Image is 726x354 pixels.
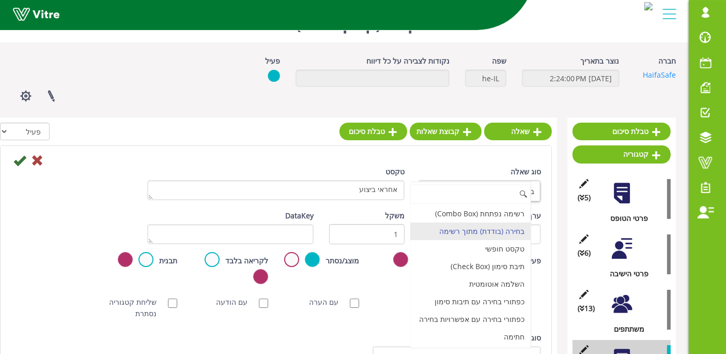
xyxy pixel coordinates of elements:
label: לקריאה בלבד [225,255,268,267]
label: משקל [385,210,405,222]
a: קבוצת שאלות [410,123,482,140]
label: סוג שאלה [511,166,541,178]
a: שאלה [484,123,552,140]
label: חברה [658,55,676,67]
a: HaifaSafe [643,70,676,80]
input: עם הערה [350,299,359,308]
li: תיבת סימון (Check Box) [410,258,531,275]
label: DataKey [285,210,314,222]
label: מוצג/נסתר [326,255,359,267]
div: פרטי הישיבה [580,268,671,279]
a: טבלת סיכום [573,123,671,140]
li: טקסט חופשי [410,240,531,258]
span: (5 ) [578,192,591,203]
label: טקסט [385,166,405,178]
label: שפה [492,55,506,67]
li: השלמה אוטומטית [410,275,531,293]
li: רשימה נפתחת (Combo Box) [410,205,531,223]
li: כפתורי בחירה עם אפשרויות בחירה [410,311,531,328]
label: עם הערה [309,297,349,308]
a: טבלת סיכום [339,123,407,140]
label: תבנית [159,255,177,267]
input: שליחת קטגוריה נסתרת [168,299,177,308]
img: yes [268,69,280,82]
label: שליחת קטגוריה נסתרת [102,297,167,319]
label: נקודות לצבירה על כל דיווח [366,55,450,67]
a: קטגוריה [573,145,671,163]
div: משתתפים [580,323,671,335]
li: חתימה [410,328,531,346]
label: פעיל [526,255,541,267]
span: (13 ) [578,303,595,314]
div: פרטי הטופס [580,213,671,224]
li: בחירה (בודדת) מתוך רשימה [410,223,531,240]
label: עם הודעה [216,297,258,308]
span: (6 ) [578,247,591,259]
li: כפתורי בחירה עם תיבות סימון [410,293,531,311]
label: נוצר בתאריך [581,55,620,67]
input: עם הודעה [259,299,268,308]
label: פעיל [265,55,280,67]
img: c0dca6a0-d8b6-4077-9502-601a54a2ea4a.jpg [644,2,653,10]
